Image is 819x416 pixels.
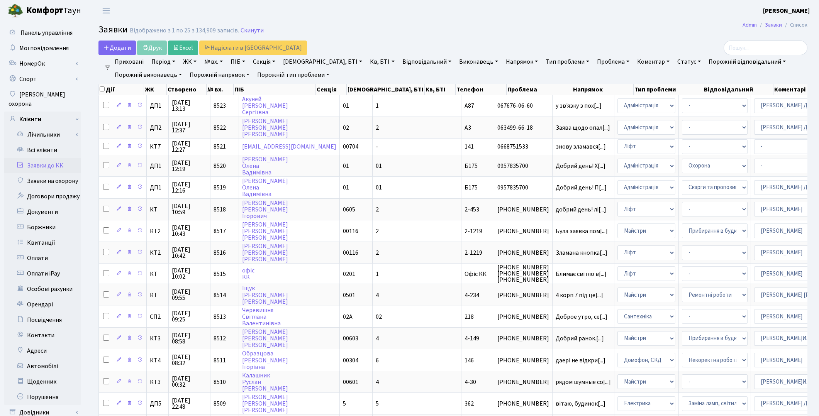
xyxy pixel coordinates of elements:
span: ДП2 [150,125,165,131]
span: 5 [343,399,346,408]
span: 1 [376,270,379,278]
span: 8520 [214,162,226,170]
span: 8512 [214,334,226,343]
span: Заявки [98,23,128,36]
span: 8517 [214,227,226,235]
span: 01 [376,183,382,192]
span: [PHONE_NUMBER] [497,292,549,298]
span: 00704 [343,142,358,151]
span: 2-453 [465,205,479,214]
a: [PERSON_NAME]ОленаВадимівна [242,155,288,177]
span: [PHONE_NUMBER] [497,379,549,385]
a: Квитанції [4,235,81,250]
a: Оплати [4,250,81,266]
span: [PHONE_NUMBER] [PHONE_NUMBER] [PHONE_NUMBER] [497,264,549,283]
a: [PERSON_NAME][PERSON_NAME][PERSON_NAME] [242,117,288,139]
span: 02 [376,313,382,321]
span: знову зламався[...] [556,142,606,151]
span: добрий день! лі[...] [556,205,606,214]
a: Боржники [4,220,81,235]
th: № вх. [207,84,234,95]
span: [PHONE_NUMBER] [497,206,549,213]
a: Щоденник [4,374,81,389]
span: ДП1 [150,184,165,191]
span: 1 [376,101,379,110]
a: Excel [168,41,198,55]
span: вітаю, будинок[...] [556,399,605,408]
a: [PERSON_NAME][PERSON_NAME][PERSON_NAME] [242,220,288,242]
th: Секція [316,84,347,95]
th: Кв, БТІ [425,84,456,95]
span: Була заявка пом[...] [556,227,608,235]
span: Мої повідомлення [19,44,69,52]
a: Статус [674,55,704,68]
span: - [376,142,378,151]
nav: breadcrumb [731,17,819,33]
a: Порожній відповідальний [705,55,789,68]
span: 0668751533 [497,144,549,150]
span: [DATE] 12:27 [172,140,207,153]
span: 4-149 [465,334,479,343]
a: Контакти [4,328,81,343]
a: [PERSON_NAME][PERSON_NAME]Ігорович [242,199,288,220]
a: Акуней[PERSON_NAME]Сергіївна [242,95,288,117]
a: Панель управління [4,25,81,41]
span: Таун [26,4,81,17]
span: 8513 [214,313,226,321]
span: 8510 [214,378,226,386]
span: Зламана кнопка[...] [556,249,607,257]
a: Документи [4,204,81,220]
th: Відповідальний [703,84,773,95]
span: [PHONE_NUMBER] [497,335,549,342]
a: № вх. [201,55,226,68]
th: Створено [167,84,207,95]
a: Проблема [594,55,632,68]
span: 8522 [214,123,226,132]
span: [DATE] 22:48 [172,397,207,410]
a: [PERSON_NAME][PERSON_NAME][PERSON_NAME] [242,393,288,414]
a: КалашникРуслан[PERSON_NAME] [242,371,288,393]
a: Лічильники [9,127,81,142]
th: ЖК [144,84,167,95]
span: 8515 [214,270,226,278]
span: 01 [343,101,349,110]
a: ПІБ [227,55,248,68]
a: офісКК [242,266,254,281]
span: КТ3 [150,379,165,385]
span: КТ [150,206,165,213]
li: Список [782,21,807,29]
a: Приховані [112,55,147,68]
span: 8523 [214,101,226,110]
span: ДП1 [150,163,165,169]
span: [DATE] 08:58 [172,332,207,345]
span: 8511 [214,356,226,365]
span: Б175 [465,183,478,192]
button: Переключити навігацію [97,4,116,17]
th: Проблема [507,84,572,95]
span: 146 [465,356,474,365]
b: [PERSON_NAME] [763,7,810,15]
span: 5 [376,399,379,408]
span: КТ [150,292,165,298]
span: 362 [465,399,474,408]
a: Виконавець [456,55,501,68]
a: [PERSON_NAME][PERSON_NAME][PERSON_NAME] [242,242,288,264]
span: А87 [465,101,474,110]
span: Панель управління [20,29,73,37]
span: 141 [465,142,474,151]
span: [DATE] 10:59 [172,203,207,215]
th: [DEMOGRAPHIC_DATA], БТІ [347,84,425,95]
a: Договори продажу [4,189,81,204]
span: [DATE] 00:32 [172,375,207,388]
span: [DATE] 12:16 [172,181,207,194]
span: 6 [376,356,379,365]
span: 4 [376,291,379,299]
span: Доброе утро, се[...] [556,313,607,321]
a: Коментар [634,55,673,68]
span: [PHONE_NUMBER] [497,357,549,364]
a: Посвідчення [4,312,81,328]
span: КТ [150,271,165,277]
span: Добрий ранок.[...] [556,334,604,343]
span: [DATE] 08:32 [172,354,207,366]
a: Секція [250,55,278,68]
